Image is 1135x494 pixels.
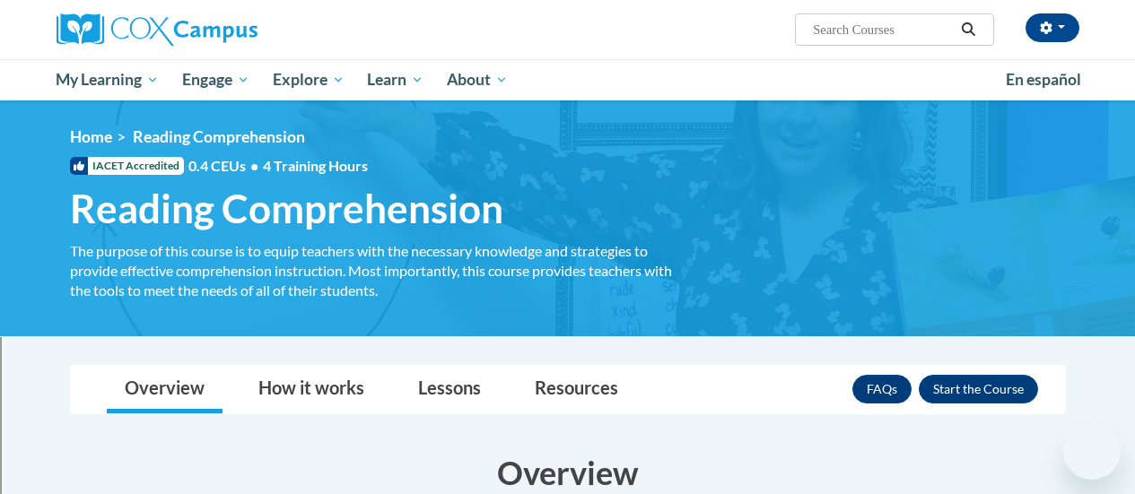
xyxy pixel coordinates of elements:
[57,13,258,46] img: Cox Campus
[170,59,261,100] a: Engage
[70,241,689,300] div: The purpose of this course is to equip teachers with the necessary knowledge and strategies to pr...
[355,59,435,100] a: Learn
[273,69,345,91] span: Explore
[57,13,380,46] a: Cox Campus
[811,19,955,40] input: Search Courses
[45,59,171,100] a: My Learning
[994,61,1093,99] a: En español
[435,59,519,100] a: About
[250,157,258,174] span: •
[56,69,159,91] span: My Learning
[182,69,249,91] span: Engage
[263,157,368,174] span: 4 Training Hours
[1006,70,1081,89] span: En español
[447,69,508,91] span: About
[188,156,368,176] span: 0.4 CEUs
[367,69,423,91] span: Learn
[70,157,184,175] span: IACET Accredited
[955,19,982,40] button: Search
[133,127,305,146] span: Reading Comprehension
[1063,422,1121,480] iframe: Button to launch messaging window
[1026,13,1079,42] button: Account Settings
[70,185,503,232] span: Reading Comprehension
[70,127,112,146] a: Home
[43,59,1093,100] div: Main menu
[261,59,356,100] a: Explore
